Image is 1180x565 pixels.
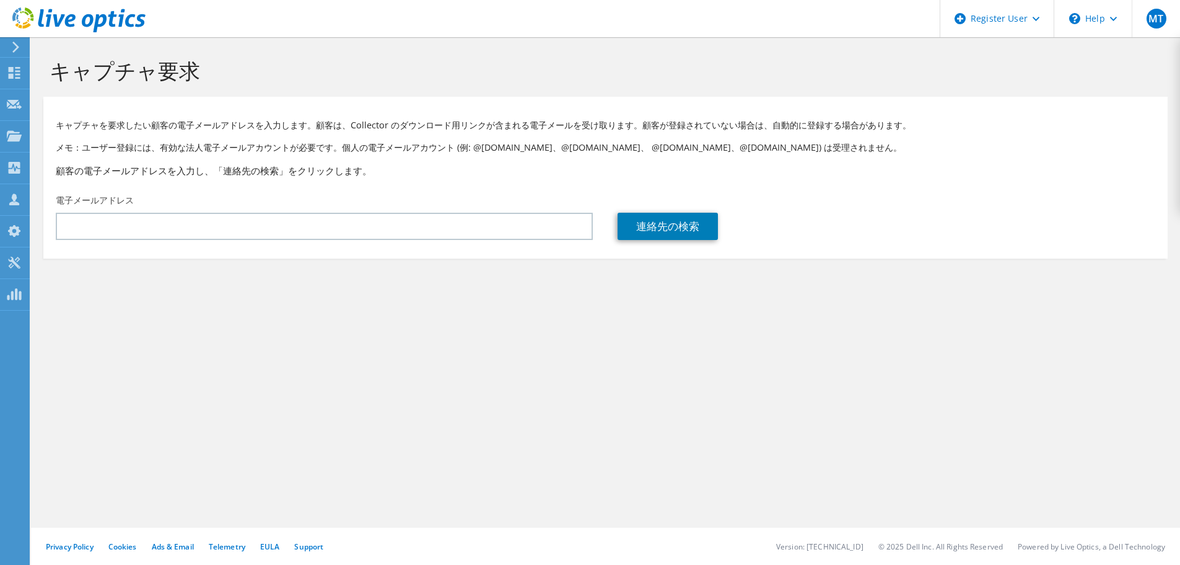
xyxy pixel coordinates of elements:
[294,541,323,552] a: Support
[776,541,863,552] li: Version: [TECHNICAL_ID]
[209,541,245,552] a: Telemetry
[56,164,1155,177] h3: 顧客の電子メールアドレスを入力し、「連絡先の検索」をクリックします。
[260,541,279,552] a: EULA
[152,541,194,552] a: Ads & Email
[1069,13,1080,24] svg: \n
[878,541,1003,552] li: © 2025 Dell Inc. All Rights Reserved
[108,541,137,552] a: Cookies
[1147,9,1166,29] span: MT
[56,194,134,207] label: 電子メールアドレス
[46,541,94,552] a: Privacy Policy
[1018,541,1165,552] li: Powered by Live Optics, a Dell Technology
[56,141,1155,154] p: メモ：ユーザー登録には、有効な法人電子メールアカウントが必要です。個人の電子メールアカウント (例: @[DOMAIN_NAME]、@[DOMAIN_NAME]、 @[DOMAIN_NAME]、...
[50,58,1155,84] h1: キャプチャ要求
[618,213,718,240] a: 連絡先の検索
[56,118,1155,132] p: キャプチャを要求したい顧客の電子メールアドレスを入力します。顧客は、Collector のダウンロード用リンクが含まれる電子メールを受け取ります。顧客が登録されていない場合は、自動的に登録する場...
